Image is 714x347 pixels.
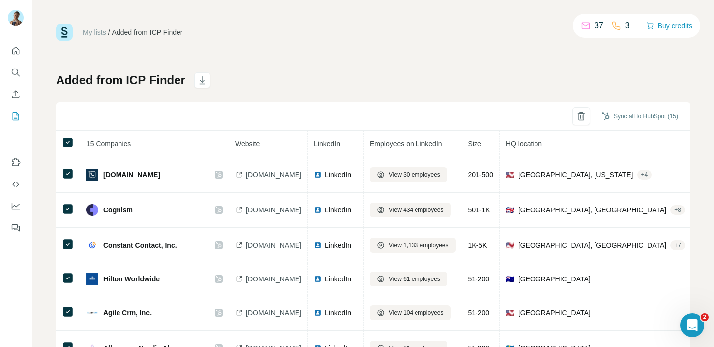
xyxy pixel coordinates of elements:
span: 🇺🇸 [506,240,514,250]
button: Feedback [8,219,24,237]
span: [GEOGRAPHIC_DATA] [518,274,591,284]
span: 51-200 [468,309,490,317]
span: [DOMAIN_NAME] [103,170,160,180]
button: Use Surfe API [8,175,24,193]
span: View 61 employees [389,275,440,283]
span: 🇬🇧 [506,205,514,215]
span: 🇦🇺 [506,274,514,284]
button: View 61 employees [370,272,447,286]
span: LinkedIn [325,240,351,250]
span: Size [468,140,481,148]
span: LinkedIn [325,170,351,180]
span: [DOMAIN_NAME] [246,170,301,180]
span: 1K-5K [468,241,487,249]
span: Cognism [103,205,133,215]
span: 501-1K [468,206,490,214]
button: Enrich CSV [8,85,24,103]
span: View 1,133 employees [389,241,449,250]
li: / [108,27,110,37]
img: company-logo [86,307,98,319]
span: 🇺🇸 [506,308,514,318]
span: LinkedIn [325,308,351,318]
span: View 434 employees [389,206,444,214]
button: View 434 employees [370,203,451,217]
span: 201-500 [468,171,493,179]
button: View 30 employees [370,167,447,182]
button: Sync all to HubSpot (15) [595,109,685,124]
div: + 4 [637,170,652,179]
span: [DOMAIN_NAME] [246,274,301,284]
button: Quick start [8,42,24,60]
img: LinkedIn logo [314,241,322,249]
img: LinkedIn logo [314,309,322,317]
span: Hilton Worldwide [103,274,160,284]
h1: Added from ICP Finder [56,72,185,88]
span: View 30 employees [389,170,440,179]
span: [GEOGRAPHIC_DATA] [518,308,591,318]
span: LinkedIn [325,274,351,284]
img: company-logo [86,169,98,181]
p: 37 [595,20,603,32]
img: LinkedIn logo [314,171,322,179]
button: Use Surfe on LinkedIn [8,153,24,171]
span: LinkedIn [325,205,351,215]
img: Surfe Logo [56,24,73,41]
span: [DOMAIN_NAME] [246,205,301,215]
iframe: Intercom live chat [680,313,704,337]
span: [DOMAIN_NAME] [246,240,301,250]
span: 15 Companies [86,140,131,148]
span: Constant Contact, Inc. [103,240,177,250]
span: 51-200 [468,275,490,283]
button: Search [8,64,24,81]
a: My lists [83,28,106,36]
span: 2 [701,313,709,321]
span: [GEOGRAPHIC_DATA], [GEOGRAPHIC_DATA] [518,240,666,250]
span: Website [235,140,260,148]
span: Employees on LinkedIn [370,140,442,148]
button: My lists [8,107,24,125]
button: Buy credits [646,19,692,33]
span: View 104 employees [389,308,444,317]
img: company-logo [86,239,98,251]
img: LinkedIn logo [314,206,322,214]
img: LinkedIn logo [314,275,322,283]
span: LinkedIn [314,140,340,148]
div: Added from ICP Finder [112,27,183,37]
img: Avatar [8,10,24,26]
span: 🇺🇸 [506,170,514,180]
img: company-logo [86,273,98,285]
span: [GEOGRAPHIC_DATA], [GEOGRAPHIC_DATA] [518,205,666,215]
button: View 104 employees [370,305,451,320]
span: [DOMAIN_NAME] [246,308,301,318]
span: HQ location [506,140,542,148]
button: View 1,133 employees [370,238,456,253]
div: + 7 [670,241,685,250]
p: 3 [625,20,630,32]
span: Agile Crm, Inc. [103,308,152,318]
span: [GEOGRAPHIC_DATA], [US_STATE] [518,170,633,180]
button: Dashboard [8,197,24,215]
div: + 8 [670,206,685,214]
img: company-logo [86,204,98,216]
